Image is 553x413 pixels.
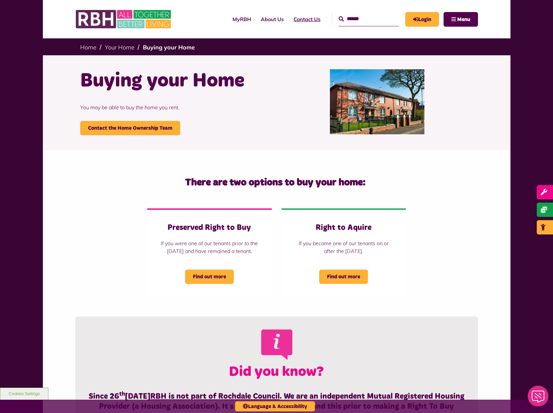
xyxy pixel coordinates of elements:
input: Search [339,12,399,26]
button: Navigation [444,12,478,27]
a: Contact Us [289,10,325,28]
p: You may be able to buy the home you rent. [80,94,272,121]
span: Find out more [185,270,234,284]
a: Preserved Right to Buy If you were one of our tenants prior to the [DATE] and have remained a ten... [147,208,271,297]
span: Menu [457,17,470,22]
iframe: Netcall Web Assistant for live chat [524,384,553,413]
a: Your Home [105,44,134,51]
strong: There are two options to buy your home: [185,178,366,187]
a: Contact the Home Ownership Team [80,121,180,135]
img: RBH [75,7,173,32]
a: MyRBH [228,10,256,28]
p: If you became one of our tenants on or after the [DATE]. [295,239,393,255]
button: Language & Accessibility [235,401,315,411]
span: Find out more [319,270,368,284]
h2: Did you know? [88,326,465,381]
h3: Preserved Right to Buy [160,223,258,233]
h3: Right to Aquire [295,223,393,233]
u: RBH is not part of Rochdale Council [150,393,280,400]
a: MyRBH [405,12,439,27]
img: Belton Avenue [330,69,425,134]
h1: Buying your Home [80,68,272,94]
img: Info Icon [258,326,295,363]
p: If you were one of our tenants prior to the [DATE] and have remained a tenant. [160,239,258,255]
a: Right to Aquire If you became one of our tenants on or after the [DATE]. Find out more [282,208,406,297]
a: Buying your Home [143,44,195,51]
sup: th [119,391,125,397]
a: Home [80,44,96,51]
a: About Us [256,10,289,28]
